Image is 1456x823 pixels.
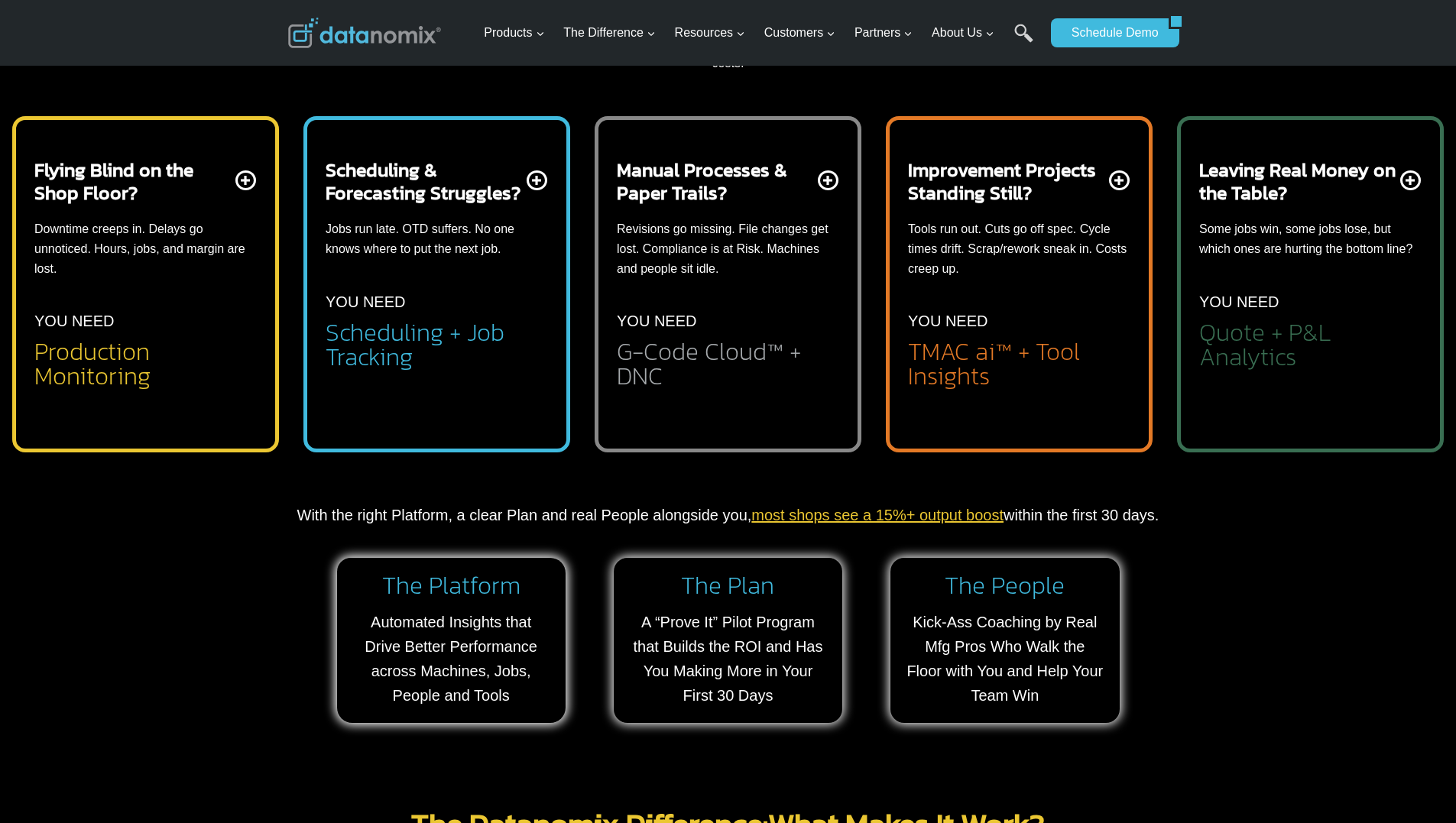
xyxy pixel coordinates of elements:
[1051,18,1169,47] a: Schedule Demo
[288,503,1169,527] p: With the right Platform, a clear Plan and real People alongside you, within the first 30 days.
[617,339,839,388] h2: G-Code Cloud™ + DNC
[1199,158,1397,204] h2: Leaving Real Money on the Table?
[344,189,403,203] span: State/Region
[675,23,745,43] span: Resources
[34,158,232,204] h2: Flying Blind on the Shop Floor?
[908,158,1106,204] h2: Improvement Projects Standing Still?
[854,23,913,43] span: Partners
[326,290,405,314] p: YOU NEED
[288,18,441,48] img: Datanomix
[326,320,548,369] h2: Scheduling + Job Tracking
[1199,290,1279,314] p: YOU NEED
[908,309,987,333] p: YOU NEED
[1014,24,1033,58] a: Search
[751,507,1004,523] a: most shops see a 15%+ output boost
[764,23,835,43] span: Customers
[1199,320,1422,369] h2: Quote + P&L Analytics
[932,23,994,43] span: About Us
[617,158,815,204] h2: Manual Processes & Paper Trails?
[478,8,1043,58] nav: Primary Navigation
[34,219,257,278] p: Downtime creeps in. Delays go unnoticed. Hours, jobs, and margin are lost.
[344,63,413,77] span: Phone number
[1199,219,1422,258] p: Some jobs win, some jobs lose, but which ones are hurting the bottom line?
[208,341,258,352] a: Privacy Policy
[34,309,114,333] p: YOU NEED
[617,309,696,333] p: YOU NEED
[484,23,544,43] span: Products
[34,339,257,388] h2: Production Monitoring
[563,23,656,43] span: The Difference
[617,219,839,278] p: Revisions go missing. File changes get lost. Compliance is at Risk. Machines and people sit idle.
[326,219,548,258] p: Jobs run late. OTD suffers. No one knows where to put the next job.
[344,1,393,15] span: Last Name
[908,219,1130,278] p: Tools run out. Cuts go off spec. Cycle times drift. Scrap/rework sneak in. Costs creep up.
[171,341,194,352] a: Terms
[908,339,1130,388] h2: TMAC ai™ + Tool Insights
[326,158,524,204] h2: Scheduling & Forecasting Struggles?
